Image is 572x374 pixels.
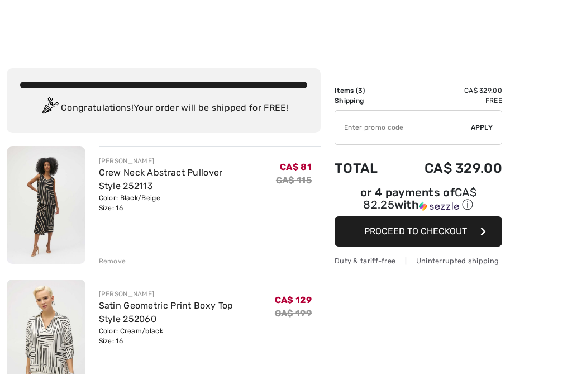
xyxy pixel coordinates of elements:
[335,187,502,216] div: or 4 payments ofCA$ 82.25withSezzle Click to learn more about Sezzle
[394,86,502,96] td: CA$ 329.00
[335,86,394,96] td: Items ( )
[419,201,459,211] img: Sezzle
[99,193,276,213] div: Color: Black/Beige Size: 16
[363,186,476,211] span: CA$ 82.25
[20,97,307,120] div: Congratulations! Your order will be shipped for FREE!
[99,300,233,324] a: Satin Geometric Print Boxy Top Style 252060
[39,97,61,120] img: Congratulation2.svg
[335,96,394,106] td: Shipping
[335,216,502,247] button: Proceed to Checkout
[99,326,275,346] div: Color: Cream/black Size: 16
[99,256,126,266] div: Remove
[7,146,85,264] img: Crew Neck Abstract Pullover Style 252113
[276,175,312,186] s: CA$ 115
[275,295,312,305] span: CA$ 129
[99,167,223,191] a: Crew Neck Abstract Pullover Style 252113
[335,187,502,212] div: or 4 payments of with
[358,87,363,94] span: 3
[335,111,471,144] input: Promo code
[471,122,493,132] span: Apply
[394,149,502,187] td: CA$ 329.00
[275,308,312,319] s: CA$ 199
[280,162,312,172] span: CA$ 81
[394,96,502,106] td: Free
[335,149,394,187] td: Total
[364,226,467,236] span: Proceed to Checkout
[99,289,275,299] div: [PERSON_NAME]
[99,156,276,166] div: [PERSON_NAME]
[335,255,502,266] div: Duty & tariff-free | Uninterrupted shipping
